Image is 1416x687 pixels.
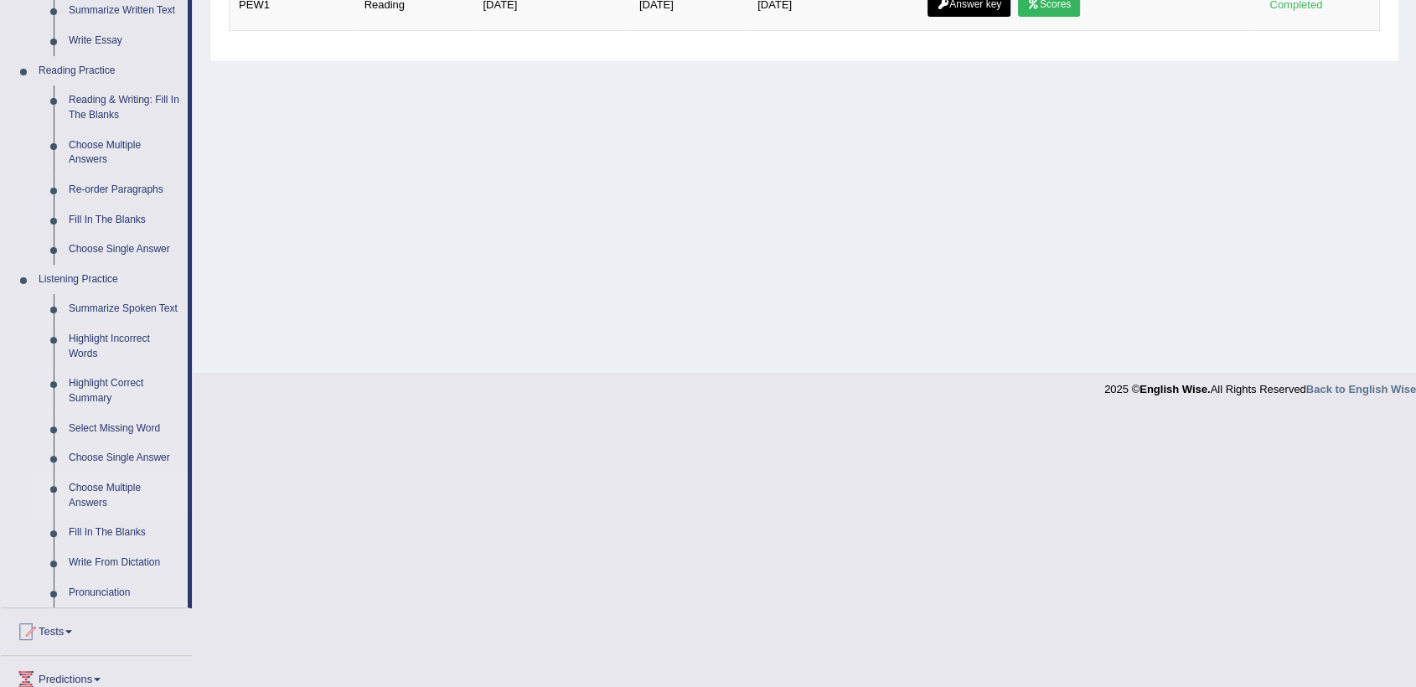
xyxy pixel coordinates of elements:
a: Listening Practice [31,265,188,295]
a: Choose Multiple Answers [61,131,188,175]
a: Write From Dictation [61,548,188,578]
a: Tests [1,608,192,650]
a: Reading & Writing: Fill In The Blanks [61,85,188,130]
a: Fill In The Blanks [61,518,188,548]
a: Summarize Spoken Text [61,294,188,324]
strong: English Wise. [1140,383,1210,395]
a: Fill In The Blanks [61,205,188,235]
a: Pronunciation [61,578,188,608]
a: Write Essay [61,26,188,56]
a: Highlight Incorrect Words [61,324,188,369]
a: Re-order Paragraphs [61,175,188,205]
a: Choose Single Answer [61,235,188,265]
a: Choose Single Answer [61,443,188,473]
a: Choose Multiple Answers [61,473,188,518]
a: Highlight Correct Summary [61,369,188,413]
div: 2025 © All Rights Reserved [1104,373,1416,397]
a: Reading Practice [31,56,188,86]
a: Back to English Wise [1306,383,1416,395]
a: Select Missing Word [61,414,188,444]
